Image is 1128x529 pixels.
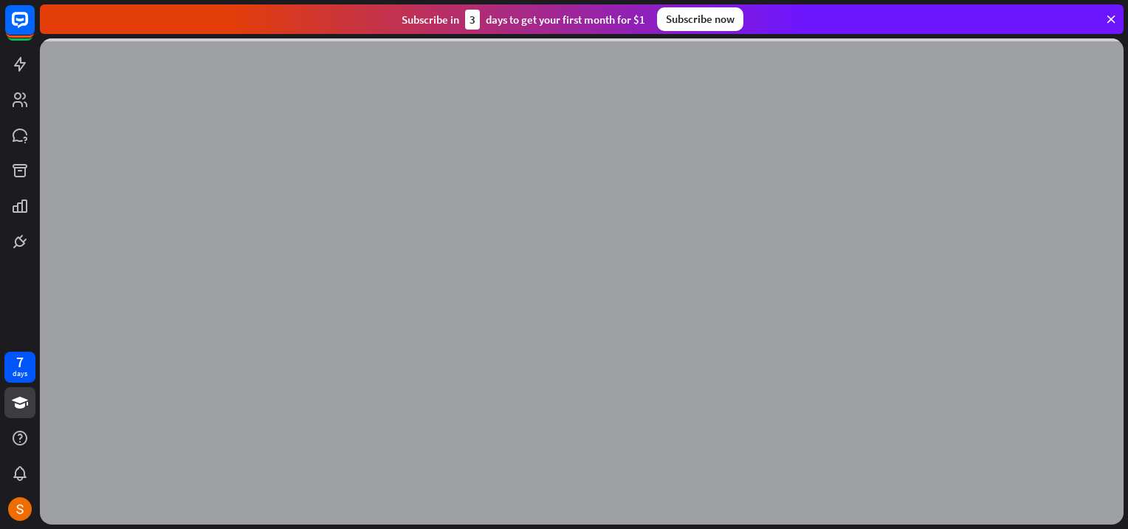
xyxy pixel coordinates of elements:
div: 3 [465,10,480,30]
a: 7 days [4,352,35,383]
div: Subscribe now [657,7,743,31]
div: days [13,369,27,379]
div: 7 [16,355,24,369]
div: Subscribe in days to get your first month for $1 [402,10,645,30]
